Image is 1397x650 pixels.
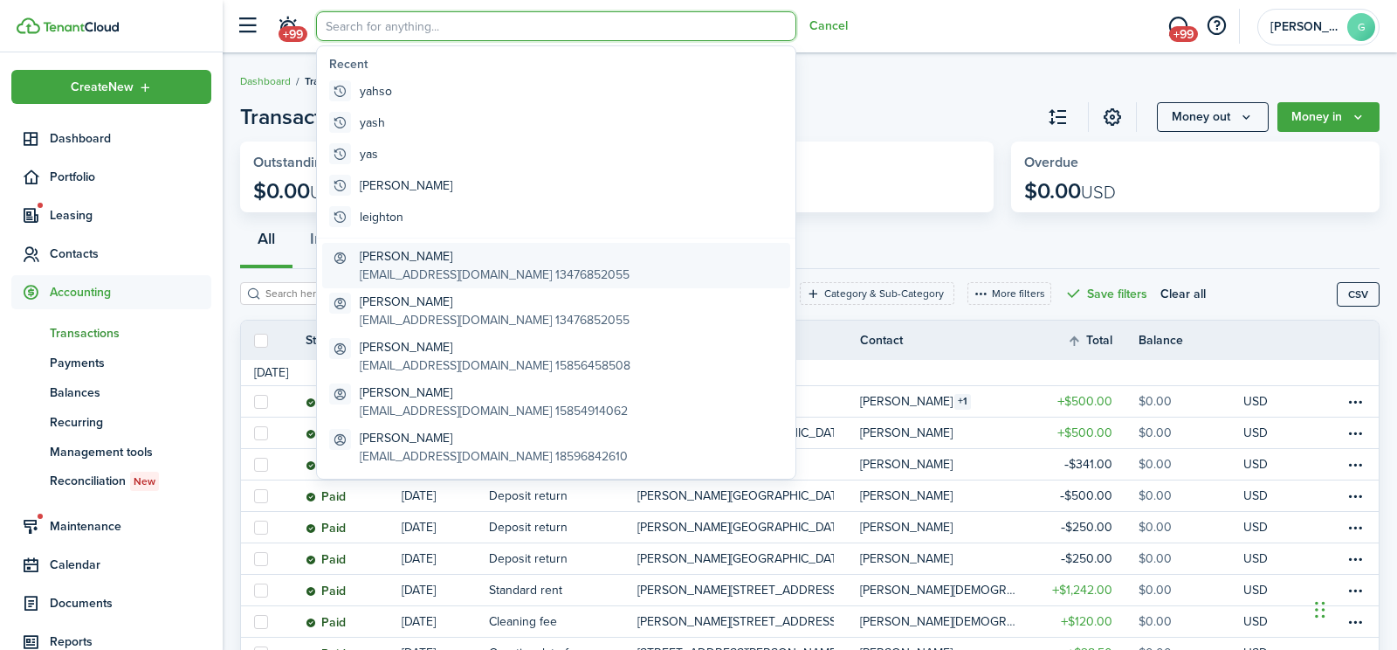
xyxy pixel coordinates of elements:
a: Management tools [11,437,211,467]
a: $0.00 [1139,512,1243,543]
a: ReconciliationNew [11,467,211,496]
table-amount-description: $0.00 [1139,424,1172,442]
global-search-item-title: leighton [360,208,403,226]
input: Search for anything... [316,11,796,41]
span: Balances [50,384,211,402]
span: Calendar [50,556,211,574]
table-amount-title: $500.00 [1060,487,1112,505]
global-search-item: yash [322,107,790,139]
a: Deposit return [489,481,637,511]
span: Create New [71,81,134,93]
a: $500.00 [1034,418,1139,448]
a: Paid [306,512,402,543]
th: Status [306,331,402,349]
a: Paid [306,481,402,511]
a: Standard rent [489,575,637,605]
widget-stats-title: Paid [639,155,981,170]
a: USD [1243,575,1291,605]
global-search-item-title: [PERSON_NAME] [360,338,630,356]
table-profile-info-text: [PERSON_NAME] [860,426,953,440]
global-search-item-description: [EMAIL_ADDRESS][DOMAIN_NAME] 13476852055 [360,266,630,284]
table-profile-info-text: [PERSON_NAME][DEMOGRAPHIC_DATA] [860,615,1023,629]
button: Income [292,217,379,269]
a: Dashboard [240,73,291,89]
button: Clear all [1160,282,1206,305]
button: More filters [967,282,1051,305]
span: Documents [50,594,211,612]
span: Recurring [50,413,211,432]
a: Notifications [271,4,304,49]
table-amount-title: $120.00 [1061,612,1112,631]
input: Search here... [261,286,415,302]
p: [PERSON_NAME][GEOGRAPHIC_DATA], Unit 11 [637,550,834,568]
span: USD [1081,179,1116,205]
table-amount-description: $0.00 [1139,392,1172,411]
a: USD [1243,543,1291,574]
status: Paid [306,584,346,598]
global-search-item-title: [PERSON_NAME] [360,247,630,266]
button: Cancel [809,19,848,33]
global-search-item: yas [322,139,790,170]
p: [DATE] [402,518,436,536]
a: USD [1243,386,1291,417]
span: Management tools [50,443,211,461]
a: Messaging [1161,4,1194,49]
button: Open menu [1157,102,1269,132]
p: [DATE] [402,612,436,631]
a: Recurring [11,407,211,437]
a: Cleaning fee [489,606,637,637]
button: Open menu [11,70,211,104]
a: $1,242.00 [1034,575,1139,605]
a: $0.00 [1139,418,1243,448]
button: Money out [1157,102,1269,132]
p: USD [1243,392,1268,411]
a: Paid [306,418,402,448]
table-amount-title: $341.00 [1064,455,1112,474]
a: Dashboard [11,121,211,156]
global-search-item-title: yas [360,145,378,163]
filter-tag: Open filter [800,282,954,305]
button: CSV [1337,282,1380,307]
table-amount-title: $250.00 [1061,518,1112,536]
a: $0.00 [1139,481,1243,511]
a: $500.00 [1034,481,1139,511]
status: Paid [306,616,346,630]
global-search-item-title: [PERSON_NAME] [360,176,452,195]
table-counter: 1 [954,394,971,410]
a: [DATE] [402,481,489,511]
a: Deposit return [489,543,637,574]
a: [DATE] [402,575,489,605]
global-search-item-title: [PERSON_NAME] [360,429,628,447]
global-search-item-title: yash [360,114,385,132]
span: Portfolio [50,168,211,186]
a: $250.00 [1034,543,1139,574]
table-amount-title: $1,242.00 [1052,581,1112,599]
span: Contacts [50,245,211,263]
a: [DATE] [402,512,489,543]
a: [PERSON_NAME][STREET_ADDRESS] [637,575,860,605]
a: [DATE] [402,543,489,574]
span: New [134,474,155,489]
global-search-item: yahso [322,76,790,107]
button: Money in [1277,102,1380,132]
a: [DATE] [402,606,489,637]
span: Transactions [305,73,364,89]
span: Reconciliation [50,472,211,491]
table-amount-title: $500.00 [1057,424,1112,442]
button: Transactions [240,101,389,133]
p: [PERSON_NAME][STREET_ADDRESS] [637,581,834,599]
p: [DATE] [402,550,436,568]
status: Paid [306,459,346,473]
table-amount-description: $0.00 [1139,612,1172,631]
span: Gretchen [1270,21,1340,33]
table-info-title: Deposit return [489,518,568,536]
button: Save filters [1064,282,1147,305]
status: Paid [306,553,346,567]
p: [DATE] [402,487,436,505]
a: Paid [306,575,402,605]
table-amount-title: $500.00 [1057,392,1112,411]
a: [PERSON_NAME] [860,512,1034,543]
global-search-list-title: Recent [329,55,790,73]
a: [PERSON_NAME][GEOGRAPHIC_DATA], Unit 11 [637,512,860,543]
a: USD [1243,606,1291,637]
